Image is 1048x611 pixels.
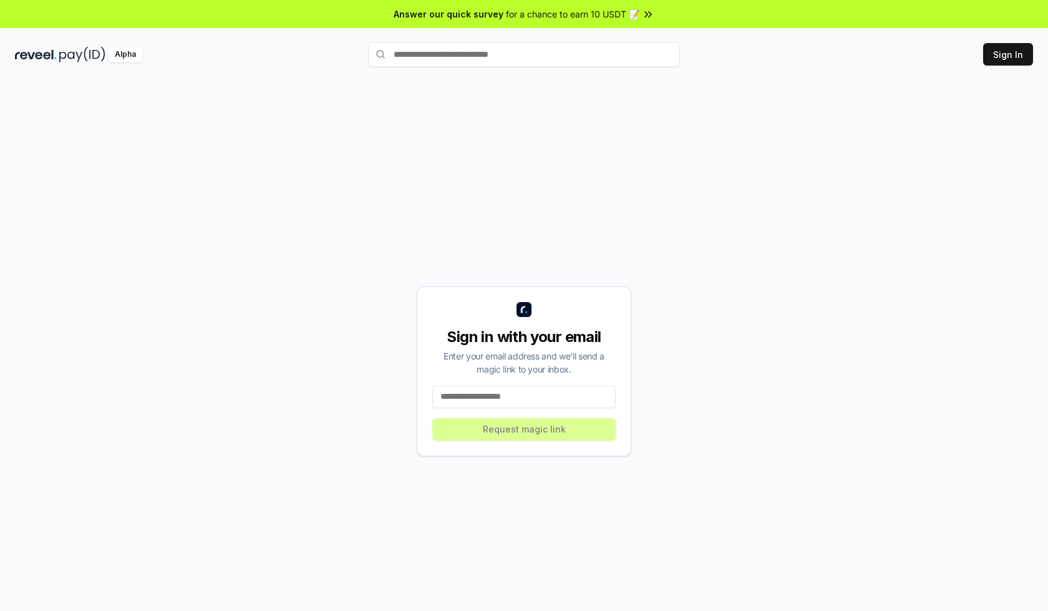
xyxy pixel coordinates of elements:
[432,327,616,347] div: Sign in with your email
[59,47,105,62] img: pay_id
[517,302,531,317] img: logo_small
[15,47,57,62] img: reveel_dark
[983,43,1033,66] button: Sign In
[432,349,616,376] div: Enter your email address and we’ll send a magic link to your inbox.
[108,47,143,62] div: Alpha
[506,7,639,21] span: for a chance to earn 10 USDT 📝
[394,7,503,21] span: Answer our quick survey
